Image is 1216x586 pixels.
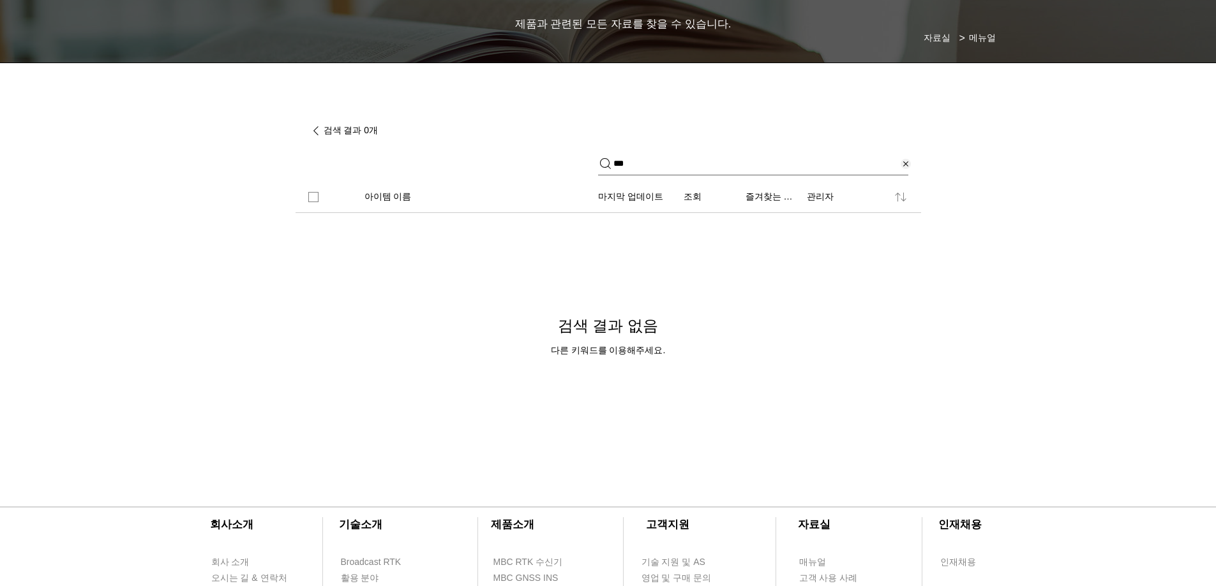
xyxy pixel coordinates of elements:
[642,572,712,585] span: 영업 및 구매 문의
[799,554,872,570] a: 매뉴얼
[558,315,658,337] span: 검색 결과 없음
[799,570,872,586] a: 고객 사용 사례
[641,570,714,586] a: 영업 및 구매 문의
[340,570,414,586] a: 활용 분야
[308,192,319,202] div: select all checkbox
[296,105,921,479] div: 파일 공유
[598,191,676,203] button: 마지막 업데이트
[493,556,563,569] span: MBC RTK 수신기
[684,191,702,203] span: 조회
[491,518,534,531] span: ​제품소개
[646,518,689,531] span: ​고객지원
[211,554,284,570] a: 회사 소개
[798,518,830,531] span: ​자료실
[807,191,834,203] span: 관리자
[341,556,402,569] span: Broadcast RTK
[339,518,382,531] span: ​기술소개
[551,344,666,357] span: 다른 키워드를 이용해주세요.
[211,572,287,585] span: 오시는 길 & 연락처
[341,572,379,585] span: 활용 분야
[340,554,414,570] a: Broadcast RTK
[493,570,573,586] a: MBC GNSS INS
[799,572,858,585] span: 고객 사용 사례
[641,554,737,570] a: 기술 지원 및 AS
[493,554,589,570] a: MBC RTK 수신기
[493,572,559,585] span: MBC GNSS INS
[684,191,738,203] button: 조회
[893,189,908,205] div: sort by menu
[598,191,663,203] span: 마지막 업데이트
[210,518,253,531] span: ​회사소개
[211,570,297,586] a: 오시는 길 & 연락처
[642,556,705,569] span: 기술 지원 및 AS
[296,177,921,212] div: Sorting options
[746,191,800,203] button: 즐겨찾는 메뉴
[211,556,250,569] span: 회사 소개
[938,518,982,531] span: ​인재채용
[940,554,1000,570] a: 인재채용
[940,556,976,569] span: 인재채용
[364,191,412,203] span: 아이템 이름
[324,124,379,137] span: 검색 결과 0개
[364,191,590,203] button: 아이템 이름
[799,556,826,569] span: 매뉴얼
[980,184,1216,586] iframe: Wix Chat
[807,191,885,203] div: 관리자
